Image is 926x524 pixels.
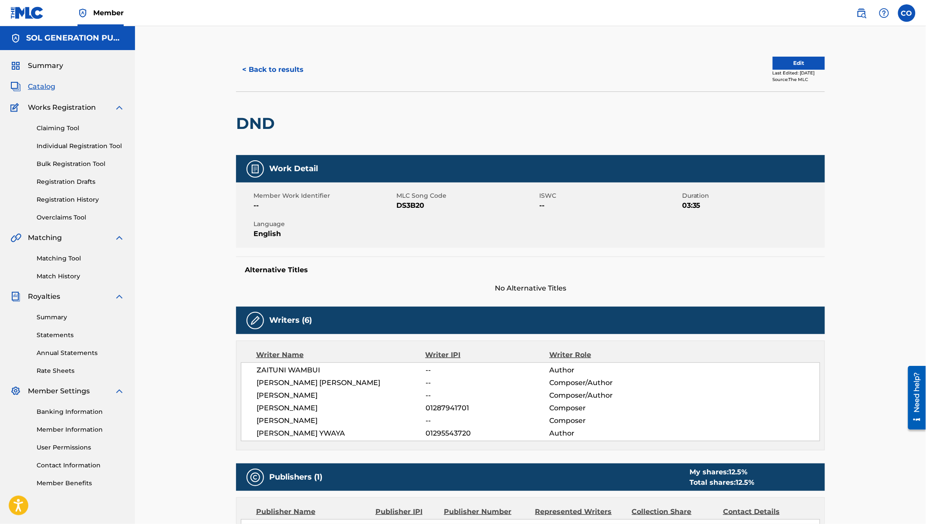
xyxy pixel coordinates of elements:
[375,507,437,517] div: Publisher IPI
[114,233,125,243] img: expand
[253,191,394,200] span: Member Work Identifier
[426,403,549,413] span: 01287941701
[257,365,426,375] span: ZAITUNI WAMBUI
[114,386,125,396] img: expand
[245,266,816,274] h5: Alternative Titles
[78,8,88,18] img: Top Rightsholder
[37,124,125,133] a: Claiming Tool
[236,59,310,81] button: < Back to results
[549,403,662,413] span: Composer
[28,61,63,71] span: Summary
[257,378,426,388] span: [PERSON_NAME] [PERSON_NAME]
[28,386,90,396] span: Member Settings
[28,102,96,113] span: Works Registration
[10,291,21,302] img: Royalties
[250,472,260,483] img: Publishers
[689,477,754,488] div: Total shares:
[269,472,322,482] h5: Publishers (1)
[257,403,426,413] span: [PERSON_NAME]
[257,390,426,401] span: [PERSON_NAME]
[549,365,662,375] span: Author
[236,114,279,133] h2: DND
[26,33,125,43] h5: SOL GENERATION PUBLISHING LIMITED
[539,191,680,200] span: ISWC
[736,478,754,487] span: 12.5 %
[114,102,125,113] img: expand
[10,233,21,243] img: Matching
[426,390,549,401] span: --
[898,4,916,22] div: User Menu
[93,8,124,18] span: Member
[37,461,125,470] a: Contact Information
[28,233,62,243] span: Matching
[426,428,549,439] span: 01295543720
[549,378,662,388] span: Composer/Author
[682,191,823,200] span: Duration
[539,200,680,211] span: --
[37,195,125,204] a: Registration History
[37,479,125,488] a: Member Benefits
[396,191,537,200] span: MLC Song Code
[632,507,716,517] div: Collection Share
[773,70,825,76] div: Last Edited: [DATE]
[10,386,21,396] img: Member Settings
[37,348,125,358] a: Annual Statements
[426,365,549,375] span: --
[549,428,662,439] span: Author
[269,315,312,325] h5: Writers (6)
[236,283,825,294] span: No Alternative Titles
[37,213,125,222] a: Overclaims Tool
[257,428,426,439] span: [PERSON_NAME] YWAYA
[902,363,926,433] iframe: Resource Center
[549,350,662,360] div: Writer Role
[37,177,125,186] a: Registration Drafts
[253,220,394,229] span: Language
[549,416,662,426] span: Composer
[37,331,125,340] a: Statements
[535,507,625,517] div: Represented Writers
[250,315,260,326] img: Writers
[853,4,870,22] a: Public Search
[549,390,662,401] span: Composer/Author
[773,57,825,70] button: Edit
[37,366,125,375] a: Rate Sheets
[269,164,318,174] h5: Work Detail
[37,425,125,434] a: Member Information
[10,61,63,71] a: SummarySummary
[250,164,260,174] img: Work Detail
[253,229,394,239] span: English
[37,254,125,263] a: Matching Tool
[257,416,426,426] span: [PERSON_NAME]
[37,407,125,416] a: Banking Information
[875,4,893,22] div: Help
[37,443,125,452] a: User Permissions
[10,81,21,92] img: Catalog
[37,272,125,281] a: Match History
[426,350,550,360] div: Writer IPI
[37,142,125,151] a: Individual Registration Tool
[426,416,549,426] span: --
[682,200,823,211] span: 03:35
[723,507,808,517] div: Contact Details
[256,350,426,360] div: Writer Name
[28,291,60,302] span: Royalties
[879,8,889,18] img: help
[773,76,825,83] div: Source: The MLC
[396,200,537,211] span: DS3B20
[114,291,125,302] img: expand
[10,81,55,92] a: CatalogCatalog
[10,33,21,44] img: Accounts
[426,378,549,388] span: --
[256,507,369,517] div: Publisher Name
[856,8,867,18] img: search
[10,61,21,71] img: Summary
[444,507,528,517] div: Publisher Number
[37,159,125,169] a: Bulk Registration Tool
[689,467,754,477] div: My shares:
[253,200,394,211] span: --
[10,102,22,113] img: Works Registration
[729,468,747,476] span: 12.5 %
[10,7,44,19] img: MLC Logo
